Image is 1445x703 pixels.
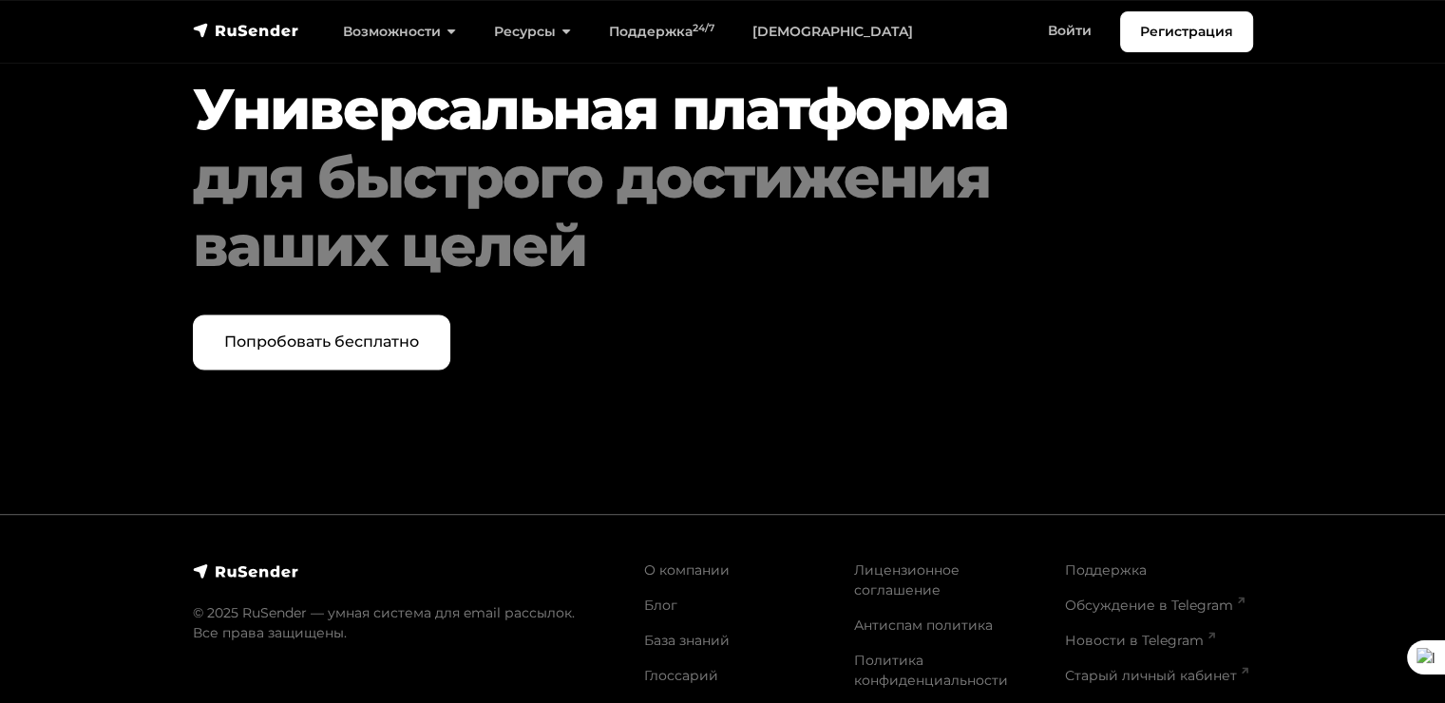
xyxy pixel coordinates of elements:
a: Регистрация [1120,11,1253,52]
a: Новости в Telegram [1065,632,1215,649]
p: © 2025 RuSender — умная система для email рассылок. Все права защищены. [193,603,621,643]
div: для быстрого достижения ваших целей [193,143,1163,280]
a: Возможности [324,12,475,51]
img: RuSender [193,21,299,40]
a: Ресурсы [475,12,590,51]
a: Политика конфиденциальности [854,652,1008,689]
sup: 24/7 [693,22,714,34]
a: Поддержка24/7 [590,12,733,51]
a: Попробовать бесплатно [193,314,450,370]
a: Поддержка [1065,561,1147,579]
a: О компании [644,561,730,579]
a: [DEMOGRAPHIC_DATA] [733,12,932,51]
a: Обсуждение в Telegram [1065,597,1245,614]
a: База знаний [644,632,730,649]
h2: Универсальная платформа [193,75,1163,280]
img: RuSender [193,561,299,580]
a: Антиспам политика [854,617,993,634]
a: Старый личный кабинет [1065,667,1248,684]
a: Войти [1029,11,1111,50]
a: Лицензионное соглашение [854,561,960,598]
a: Глоссарий [644,667,718,684]
a: Блог [644,597,677,614]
